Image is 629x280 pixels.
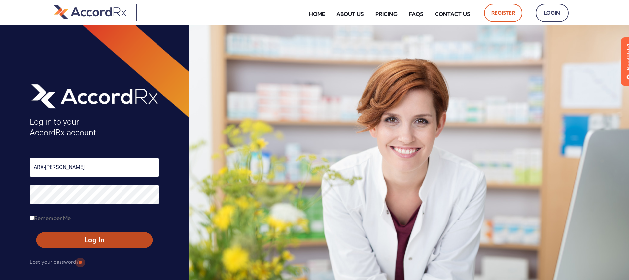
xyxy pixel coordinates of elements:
img: AccordRx_logo_header_white [30,82,159,110]
a: Lost your password? [30,257,79,267]
a: Home [304,6,330,21]
button: Log In [36,232,153,248]
a: Register [484,4,522,22]
a: Pricing [370,6,402,21]
input: Remember Me [30,216,34,220]
h4: Log in to your AccordRx account [30,117,159,138]
span: Register [491,8,515,18]
span: Login [543,8,561,18]
a: FAQs [404,6,428,21]
a: Contact Us [430,6,475,21]
span: Log In [42,235,147,245]
a: About Us [332,6,369,21]
img: default-logo [54,4,126,20]
input: Username or Email Address [30,158,159,177]
a: Login [536,4,569,22]
label: Remember Me [30,213,71,223]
